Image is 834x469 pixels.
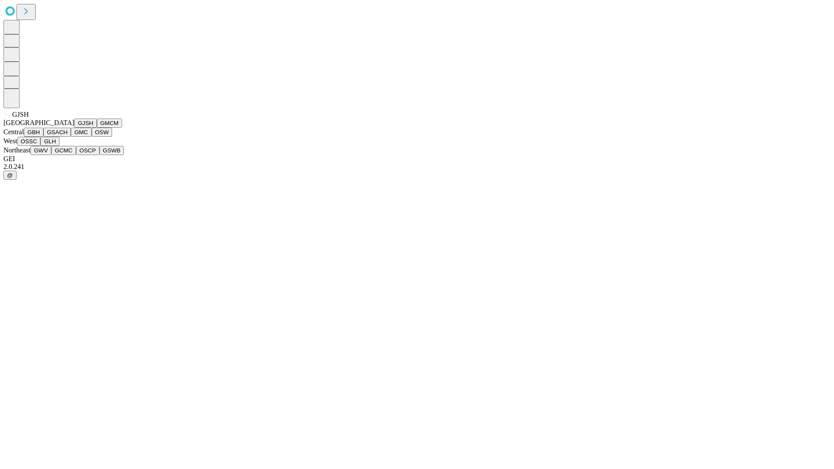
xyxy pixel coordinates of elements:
button: GJSH [74,119,97,128]
button: OSCP [76,146,99,155]
button: GSWB [99,146,124,155]
button: GWV [30,146,51,155]
button: GSACH [43,128,71,137]
span: Central [3,128,24,135]
span: West [3,137,17,145]
button: OSW [92,128,113,137]
button: GMC [71,128,91,137]
span: @ [7,172,13,178]
span: [GEOGRAPHIC_DATA] [3,119,74,126]
button: GCMC [51,146,76,155]
button: @ [3,171,17,180]
span: Northeast [3,146,30,154]
span: GJSH [12,111,29,118]
button: GMCM [97,119,122,128]
button: GLH [40,137,59,146]
button: OSSC [17,137,41,146]
div: GEI [3,155,831,163]
div: 2.0.241 [3,163,831,171]
button: GBH [24,128,43,137]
